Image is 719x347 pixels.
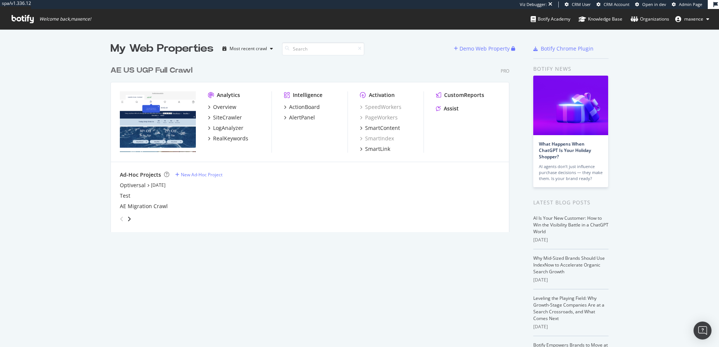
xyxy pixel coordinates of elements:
span: Admin Page [679,1,702,7]
span: Welcome back, maxence ! [39,16,91,22]
span: maxence [684,16,703,22]
div: Knowledge Base [579,15,622,23]
a: AE Migration Crawl [120,203,168,210]
span: Open in dev [642,1,666,7]
a: [DATE] [151,182,166,188]
div: AlertPanel [289,114,315,121]
span: CRM User [572,1,591,7]
a: Optiversal [120,182,146,189]
a: RealKeywords [208,135,248,142]
div: angle-right [127,215,132,223]
a: Organizations [631,9,669,29]
a: CustomReports [436,91,484,99]
a: SmartIndex [360,135,394,142]
div: New Ad-Hoc Project [181,171,222,178]
div: Pro [501,68,509,74]
button: Most recent crawl [219,43,276,55]
a: AE US UGP Full Crawl [110,65,195,76]
a: Overview [208,103,236,111]
a: SmartContent [360,124,400,132]
a: Assist [436,105,459,112]
a: What Happens When ChatGPT Is Your Holiday Shopper? [539,141,591,160]
a: Demo Web Property [454,45,511,52]
a: PageWorkers [360,114,398,121]
div: Latest Blog Posts [533,198,609,207]
div: [DATE] [533,237,609,243]
img: What Happens When ChatGPT Is Your Holiday Shopper? [533,76,608,135]
a: SiteCrawler [208,114,242,121]
div: Organizations [631,15,669,23]
span: CRM Account [604,1,629,7]
div: Botify Chrome Plugin [541,45,594,52]
a: AlertPanel [284,114,315,121]
a: CRM User [565,1,591,7]
div: [DATE] [533,277,609,283]
div: [DATE] [533,323,609,330]
a: Test [120,192,130,200]
a: SpeedWorkers [360,103,401,111]
a: Why Mid-Sized Brands Should Use IndexNow to Accelerate Organic Search Growth [533,255,605,275]
div: SiteCrawler [213,114,242,121]
div: Overview [213,103,236,111]
a: ActionBoard [284,103,320,111]
div: Ad-Hoc Projects [120,171,161,179]
div: Open Intercom Messenger [694,322,712,340]
a: Botify Chrome Plugin [533,45,594,52]
div: AI agents don’t just influence purchase decisions — they make them. Is your brand ready? [539,164,603,182]
div: Assist [444,105,459,112]
img: www.ae.com [120,91,196,152]
div: SmartLink [365,145,390,153]
div: Demo Web Property [459,45,510,52]
a: SmartLink [360,145,390,153]
div: ActionBoard [289,103,320,111]
a: Leveling the Playing Field: Why Growth-Stage Companies Are at a Search Crossroads, and What Comes... [533,295,604,322]
a: Open in dev [635,1,666,7]
div: Most recent crawl [230,46,267,51]
div: Intelligence [293,91,322,99]
div: SmartContent [365,124,400,132]
div: Analytics [217,91,240,99]
div: RealKeywords [213,135,248,142]
div: Activation [369,91,395,99]
div: Botify Academy [531,15,570,23]
div: angle-left [117,213,127,225]
div: Botify news [533,65,609,73]
button: Demo Web Property [454,43,511,55]
input: Search [282,42,364,55]
a: AI Is Your New Customer: How to Win the Visibility Battle in a ChatGPT World [533,215,609,235]
button: maxence [669,13,715,25]
div: AE US UGP Full Crawl [110,65,192,76]
div: My Web Properties [110,41,213,56]
div: Viz Debugger: [520,1,547,7]
a: LogAnalyzer [208,124,243,132]
div: CustomReports [444,91,484,99]
a: Admin Page [672,1,702,7]
a: Knowledge Base [579,9,622,29]
a: New Ad-Hoc Project [175,171,222,178]
div: LogAnalyzer [213,124,243,132]
div: grid [110,56,515,232]
a: CRM Account [597,1,629,7]
a: Botify Academy [531,9,570,29]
